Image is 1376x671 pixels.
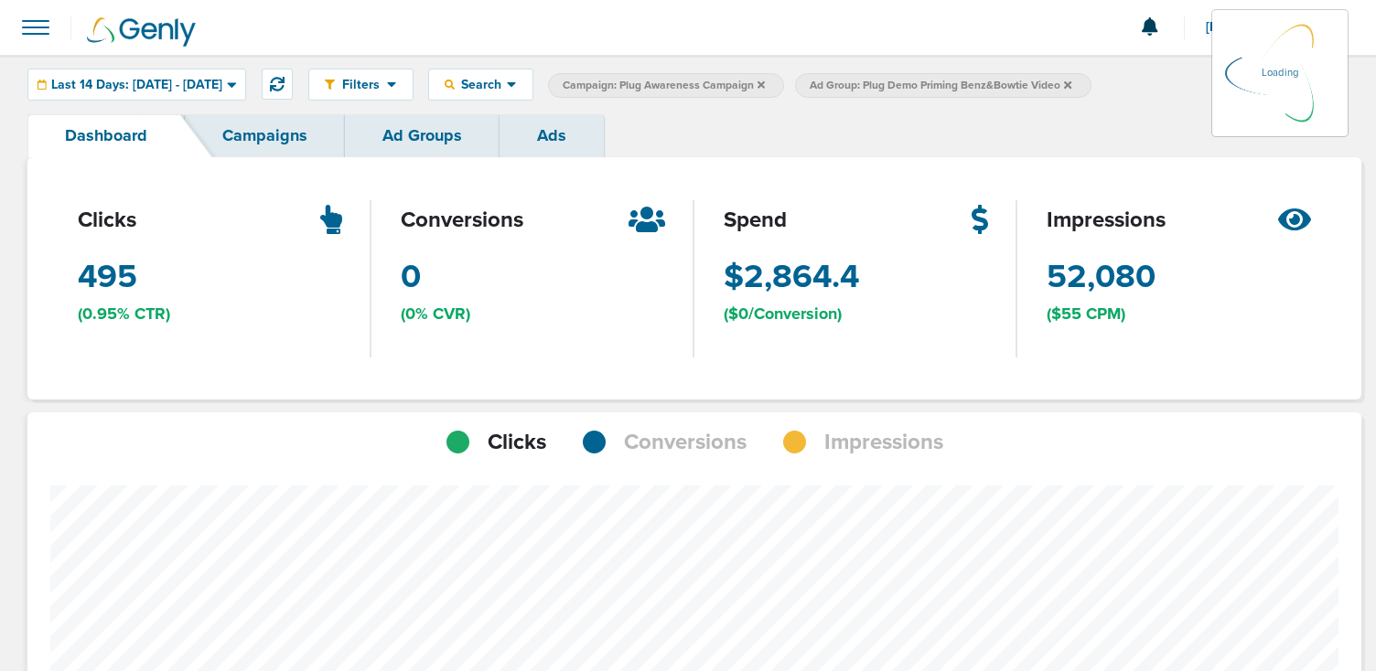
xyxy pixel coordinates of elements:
a: Ad Groups [345,114,500,157]
a: Campaigns [185,114,345,157]
span: $2,864.4 [724,254,859,300]
span: 0 [401,254,421,300]
p: Loading [1262,62,1298,84]
span: clicks [78,205,136,236]
a: Dashboard [27,114,185,157]
span: Clicks [488,427,546,458]
span: 495 [78,254,137,300]
span: Search [455,77,507,92]
span: 52,080 [1047,254,1156,300]
span: impressions [1047,205,1166,236]
span: Filters [335,77,387,92]
img: Genly [87,17,196,47]
span: (0% CVR) [401,303,470,325]
span: (0.95% CTR) [78,303,170,325]
span: spend [724,205,787,236]
span: [PERSON_NAME] [1206,21,1320,34]
span: Last 14 Days: [DATE] - [DATE] [51,79,222,91]
span: Ad Group: Plug Demo Priming Benz&Bowtie Video [810,78,1071,93]
a: Ads [500,114,604,157]
span: Conversions [624,427,747,458]
span: Campaign: Plug Awareness Campaign [563,78,765,93]
span: ($55 CPM) [1047,303,1125,325]
span: Impressions [824,427,943,458]
span: conversions [401,205,523,236]
span: ($0/Conversion) [724,303,842,325]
